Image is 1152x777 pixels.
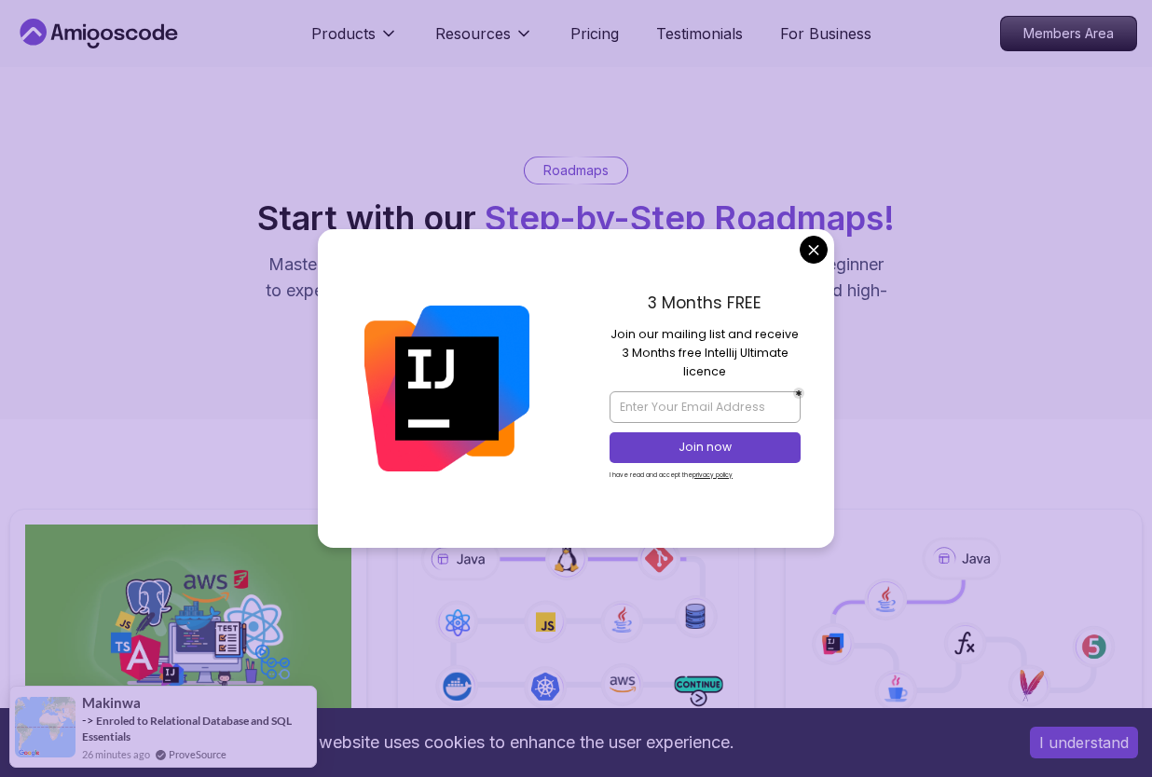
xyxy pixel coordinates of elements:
[570,22,619,45] a: Pricing
[82,713,94,728] span: ->
[485,198,895,239] span: Step-by-Step Roadmaps!
[1001,17,1136,50] p: Members Area
[257,199,895,237] h2: Start with our
[25,525,351,726] img: Full Stack Professional v2
[1000,16,1137,51] a: Members Area
[14,722,1002,763] div: This website uses cookies to enhance the user experience.
[780,22,871,45] a: For Business
[15,697,75,757] img: provesource social proof notification image
[435,22,511,45] p: Resources
[82,746,150,762] span: 26 minutes ago
[82,695,141,711] span: Makinwa
[169,746,226,762] a: ProveSource
[311,22,376,45] p: Products
[311,22,398,60] button: Products
[656,22,743,45] a: Testimonials
[82,714,292,743] a: Enroled to Relational Database and SQL Essentials
[543,161,609,180] p: Roadmaps
[263,252,889,330] p: Master in-demand tech skills with our proven learning roadmaps. From beginner to expert, follow s...
[435,22,533,60] button: Resources
[1030,727,1138,758] button: Accept cookies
